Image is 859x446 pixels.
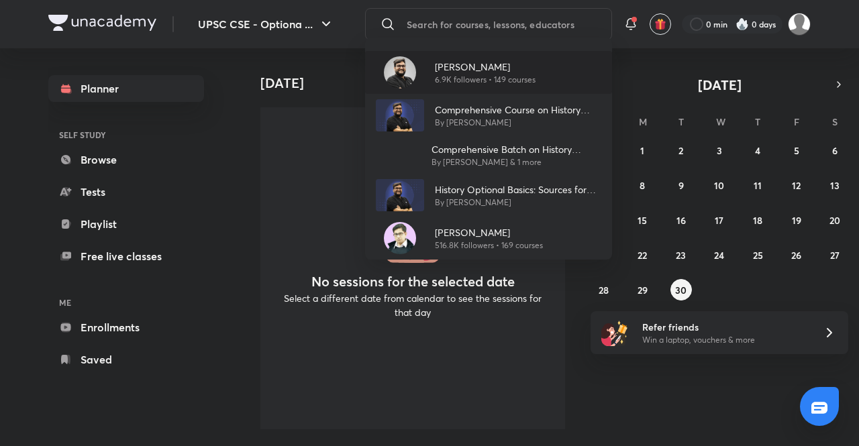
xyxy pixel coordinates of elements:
p: 6.9K followers • 149 courses [435,74,536,86]
p: [PERSON_NAME] [435,225,543,239]
img: Avatar [376,99,424,131]
img: Avatar [384,222,416,254]
p: 516.8K followers • 169 courses [435,239,543,252]
a: AvatarComprehensive Course on History Optional - Paper IBy [PERSON_NAME] [365,94,612,137]
p: By [PERSON_NAME] [435,197,601,209]
a: Avatar[PERSON_NAME]516.8K followers • 169 courses [365,217,612,260]
img: Avatar [384,56,416,89]
p: [PERSON_NAME] [435,60,536,74]
img: Avatar [376,179,424,211]
p: By [PERSON_NAME] [435,117,601,129]
p: By [PERSON_NAME] & 1 more [432,156,601,168]
a: AvatarHistory Optional Basics: Sources for HistoryBy [PERSON_NAME] [365,174,612,217]
p: History Optional Basics: Sources for History [435,182,601,197]
a: Avatar[PERSON_NAME]6.9K followers • 149 courses [365,51,612,94]
p: Comprehensive Course on History Optional - Paper I [435,103,601,117]
a: Comprehensive Batch on History OptionalBy [PERSON_NAME] & 1 more [365,137,612,174]
p: Comprehensive Batch on History Optional [432,142,601,156]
